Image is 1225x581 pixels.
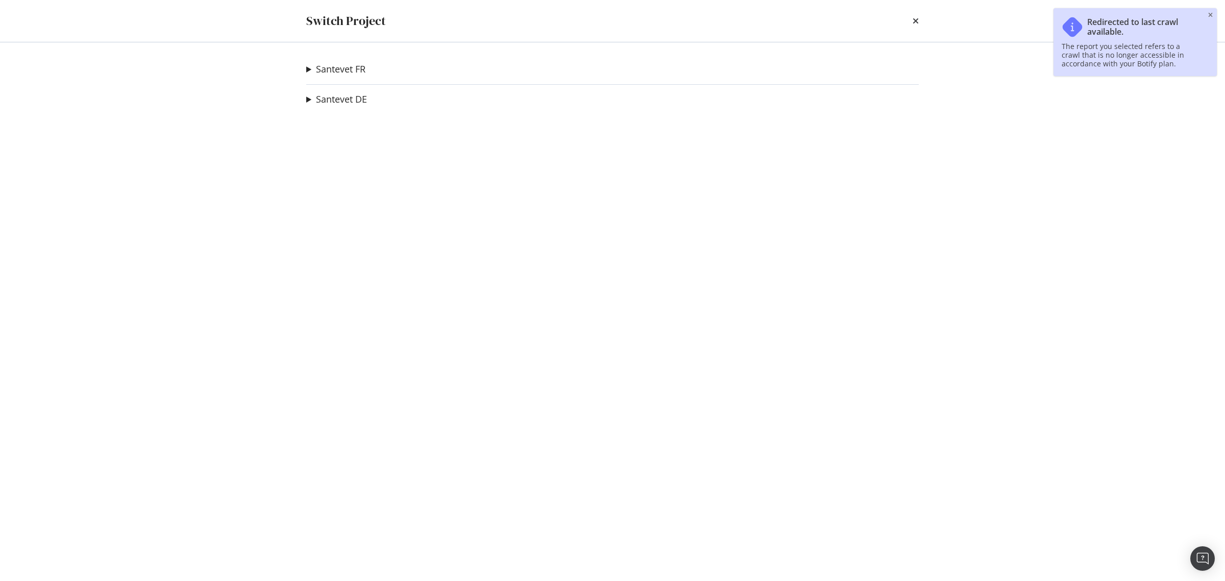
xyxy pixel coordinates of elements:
[1190,546,1215,571] div: Open Intercom Messenger
[1208,12,1213,18] div: close toast
[1062,42,1198,68] div: The report you selected refers to a crawl that is no longer accessible in accordance with your Bo...
[316,94,367,105] a: Santevet DE
[306,63,365,76] summary: Santevet FR
[306,93,367,106] summary: Santevet DE
[306,12,386,30] div: Switch Project
[316,64,365,75] a: Santevet FR
[1087,17,1198,37] div: Redirected to last crawl available.
[913,12,919,30] div: times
